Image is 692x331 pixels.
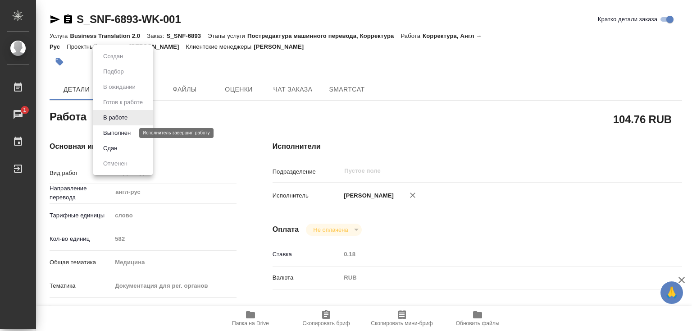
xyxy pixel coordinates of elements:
[100,67,127,77] button: Подбор
[100,159,130,169] button: Отменен
[100,51,126,61] button: Создан
[100,128,133,138] button: Выполнен
[100,82,138,92] button: В ожидании
[100,113,130,123] button: В работе
[100,97,146,107] button: Готов к работе
[100,143,120,153] button: Сдан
